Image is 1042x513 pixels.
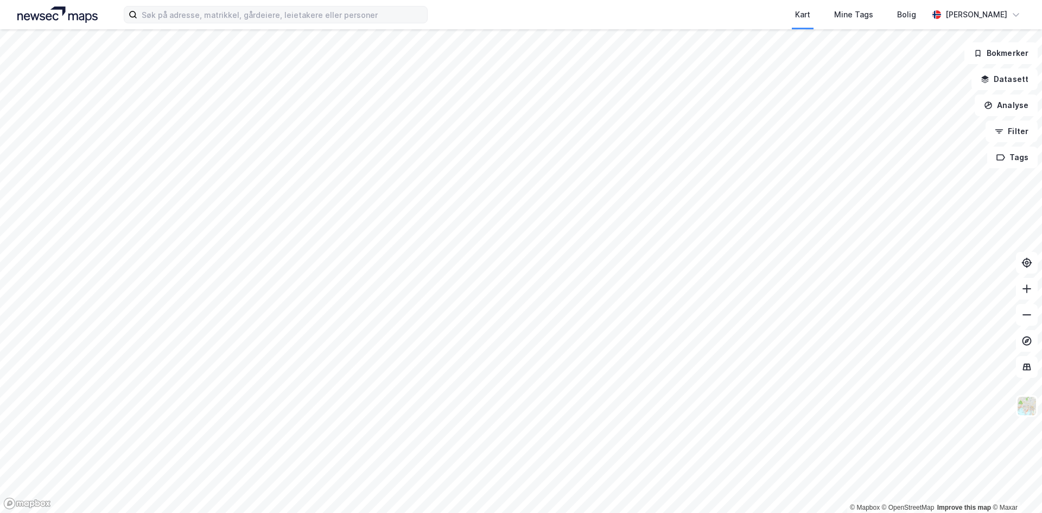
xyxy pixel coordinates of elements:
img: Z [1016,396,1037,416]
div: Bolig [897,8,916,21]
div: Mine Tags [834,8,873,21]
button: Datasett [971,68,1038,90]
a: Mapbox [850,504,880,511]
div: [PERSON_NAME] [945,8,1007,21]
img: logo.a4113a55bc3d86da70a041830d287a7e.svg [17,7,98,23]
a: Improve this map [937,504,991,511]
input: Søk på adresse, matrikkel, gårdeiere, leietakere eller personer [137,7,427,23]
iframe: Chat Widget [988,461,1042,513]
button: Analyse [975,94,1038,116]
button: Bokmerker [964,42,1038,64]
div: Kart [795,8,810,21]
a: Mapbox homepage [3,497,51,510]
a: OpenStreetMap [882,504,935,511]
button: Filter [986,121,1038,142]
button: Tags [987,147,1038,168]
